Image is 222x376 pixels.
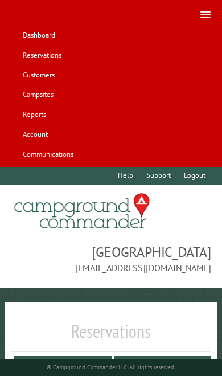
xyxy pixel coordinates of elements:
[11,320,211,352] h1: Reservations
[11,243,211,275] span: [GEOGRAPHIC_DATA] [EMAIL_ADDRESS][DOMAIN_NAME]
[17,145,79,163] a: Communications
[17,106,51,124] a: Reports
[17,47,67,64] a: Reservations
[17,86,59,104] a: Campsites
[17,125,53,143] a: Account
[112,167,138,185] a: Help
[17,27,60,44] a: Dashboard
[47,363,175,371] small: © Campground Commander LLC. All rights reserved.
[17,66,60,84] a: Customers
[141,167,176,185] a: Support
[178,167,211,185] a: Logout
[11,189,153,234] img: Campground Commander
